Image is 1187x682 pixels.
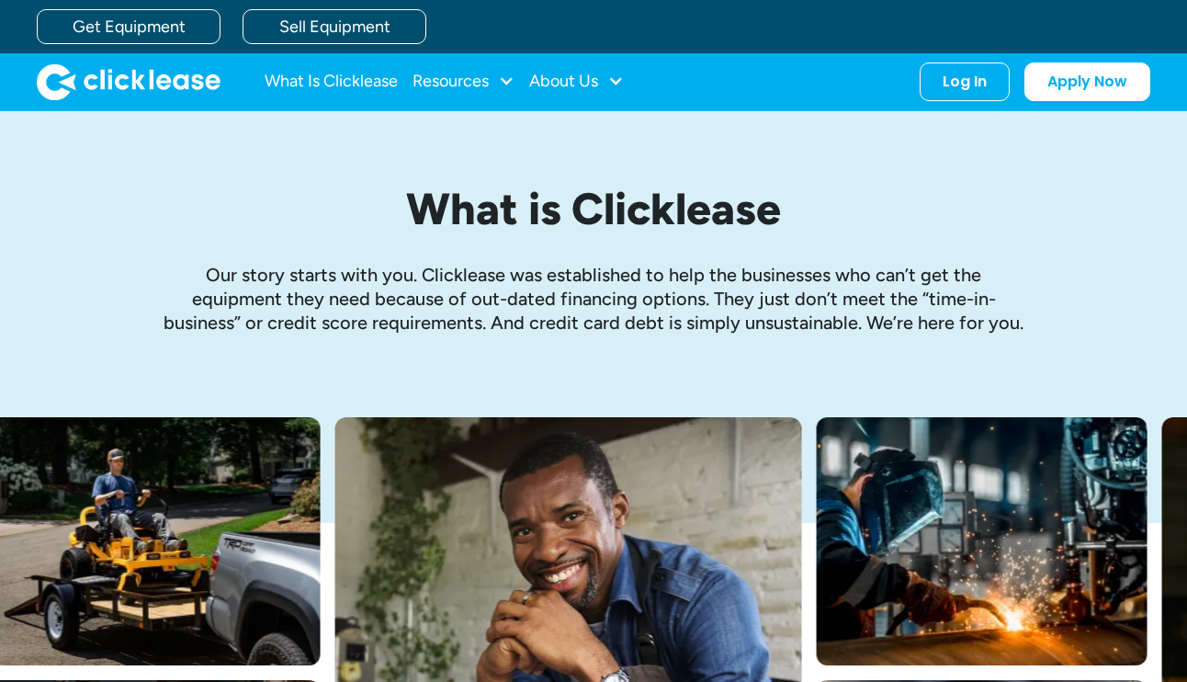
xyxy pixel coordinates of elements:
p: Our story starts with you. Clicklease was established to help the businesses who can’t get the eq... [162,263,1025,335]
img: A welder in a large mask working on a large pipe [817,417,1147,665]
div: Resources [413,63,514,100]
a: Get Equipment [37,9,220,44]
a: home [37,63,220,100]
a: Apply Now [1024,63,1150,101]
a: Sell Equipment [243,9,426,44]
h1: What is Clicklease [162,185,1025,233]
div: Log In [943,73,987,91]
img: Clicklease logo [37,63,220,100]
div: About Us [529,63,624,100]
a: What Is Clicklease [265,63,398,100]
